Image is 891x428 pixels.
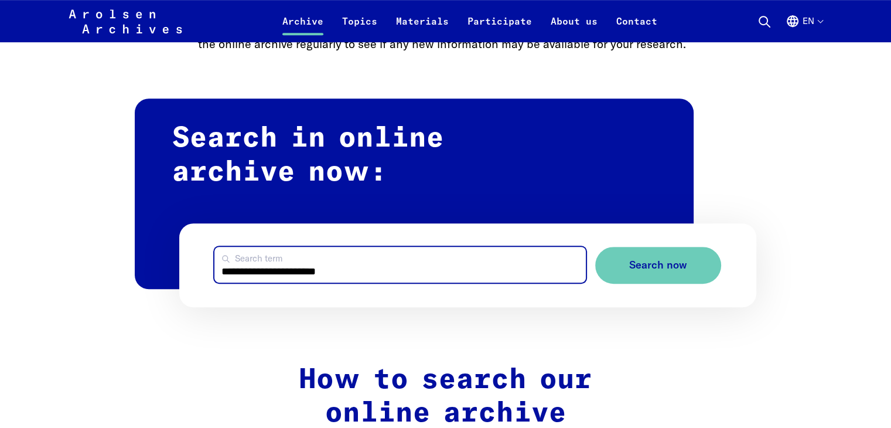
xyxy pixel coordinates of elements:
a: Contact [607,14,667,42]
nav: Primary [273,7,667,35]
a: Topics [333,14,387,42]
button: English, language selection [786,14,822,42]
a: Materials [387,14,458,42]
button: Search now [595,247,721,284]
span: Search now [629,259,687,271]
a: About us [541,14,607,42]
a: Participate [458,14,541,42]
a: Archive [273,14,333,42]
h2: Search in online archive now: [135,98,694,289]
